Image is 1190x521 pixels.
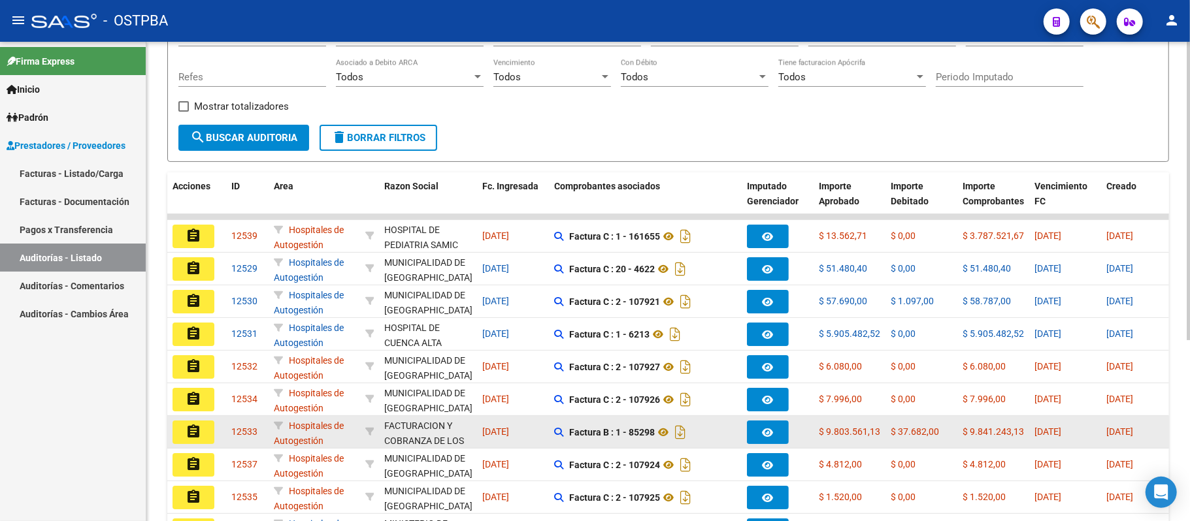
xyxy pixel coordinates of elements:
mat-icon: assignment [186,326,201,341]
span: Hospitales de Autogestión [274,486,344,511]
i: Descargar documento [677,356,694,377]
button: Open calendar [310,30,325,45]
span: Importe Comprobantes [963,181,1024,206]
i: Descargar documento [672,259,689,279]
span: Padrón [7,110,48,125]
span: $ 37.682,00 [891,426,939,437]
span: [DATE] [1106,361,1133,371]
span: Hospitales de Autogestión [274,420,344,446]
div: - 30615915544 [384,223,472,250]
mat-icon: assignment [186,424,201,439]
mat-icon: menu [10,12,26,28]
button: Borrar Filtros [320,125,437,151]
span: [DATE] [1106,459,1133,469]
span: 12532 [231,361,257,371]
span: Hospitales de Autogestión [274,453,344,479]
span: $ 58.787,00 [963,296,1011,306]
span: Hospitales de Autogestión [274,323,344,348]
span: $ 5.905.482,52 [819,328,880,339]
button: Open calendar [627,30,642,45]
span: $ 6.080,00 [819,361,862,371]
strong: Factura C : 1 - 161655 [569,231,660,242]
span: $ 57.690,00 [819,296,867,306]
mat-icon: search [190,129,206,145]
span: Hospitales de Autogestión [274,225,344,250]
span: - OSTPBA [103,7,168,35]
strong: Factura C : 2 - 107921 [569,296,660,307]
mat-icon: delete [331,129,347,145]
div: - 30999262542 [384,288,472,315]
mat-icon: assignment [186,456,201,472]
span: [DATE] [482,296,509,306]
span: Creado [1106,181,1136,191]
div: MUNICIPALIDAD DE [GEOGRAPHIC_DATA][PERSON_NAME] [384,451,472,496]
mat-icon: assignment [186,260,201,276]
div: Open Intercom Messenger [1146,477,1177,508]
span: [DATE] [482,492,509,502]
strong: Factura C : 2 - 107926 [569,394,660,405]
i: Descargar documento [677,226,694,247]
datatable-header-cell: Creado [1101,172,1173,230]
span: [DATE] [482,361,509,371]
span: Imputado Gerenciador [747,181,799,206]
i: Descargar documento [677,487,694,508]
datatable-header-cell: Comprobantes asociados [549,172,742,230]
mat-icon: person [1164,12,1180,28]
span: $ 0,00 [891,492,916,502]
i: Descargar documento [677,389,694,410]
span: Area [274,181,293,191]
span: [DATE] [482,328,509,339]
span: [DATE] [1034,263,1061,274]
span: $ 0,00 [891,394,916,404]
span: $ 1.520,00 [963,492,1006,502]
span: [DATE] [1034,328,1061,339]
span: 12533 [231,426,257,437]
strong: Factura C : 2 - 107925 [569,492,660,503]
datatable-header-cell: Importe Debitado [885,172,957,230]
strong: Factura C : 2 - 107927 [569,362,660,372]
span: $ 7.996,00 [819,394,862,404]
span: $ 13.562,71 [819,230,867,241]
datatable-header-cell: Vencimiento FC [1029,172,1101,230]
span: [DATE] [1034,296,1061,306]
span: 12531 [231,328,257,339]
div: FACTURACION Y COBRANZA DE LOS EFECTORES PUBLICOS S.E. [384,418,472,478]
span: $ 51.480,40 [963,263,1011,274]
span: Importe Debitado [891,181,929,206]
datatable-header-cell: Acciones [167,172,226,230]
span: $ 9.803.561,13 [819,426,880,437]
mat-icon: assignment [186,391,201,407]
span: Vencimiento FC [1034,181,1087,206]
span: Hospitales de Autogestión [274,355,344,381]
span: $ 0,00 [891,361,916,371]
span: 12529 [231,263,257,274]
div: HOSPITAL DE CUENCA ALTA [PERSON_NAME] SERVICIO DE ATENCION MEDICA INTEGRAL PARA LA COMUNIDAD [384,321,472,424]
span: Mostrar totalizadores [194,99,289,114]
span: Todos [336,71,363,83]
strong: Factura C : 20 - 4622 [569,264,655,274]
div: - 30999262542 [384,353,472,381]
span: Todos [778,71,806,83]
i: Descargar documento [677,454,694,475]
span: $ 1.520,00 [819,492,862,502]
div: - 30715497456 [384,418,472,446]
span: Prestadores / Proveedores [7,138,125,153]
span: Todos [621,71,648,83]
i: Descargar documento [667,324,684,345]
span: [DATE] [1034,394,1061,404]
span: $ 4.812,00 [963,459,1006,469]
span: [DATE] [1106,394,1133,404]
mat-icon: assignment [186,489,201,505]
i: Descargar documento [672,422,689,443]
span: [DATE] [1034,230,1061,241]
span: [DATE] [1106,296,1133,306]
div: - 30681617783 [384,255,472,283]
div: - 30715080156 [384,321,472,348]
span: [DATE] [1034,361,1061,371]
span: [DATE] [482,263,509,274]
datatable-header-cell: Fc. Ingresada [477,172,549,230]
div: MUNICIPALIDAD DE [GEOGRAPHIC_DATA][PERSON_NAME] [384,288,472,332]
span: $ 7.996,00 [963,394,1006,404]
span: $ 3.787.521,67 [963,230,1024,241]
span: Todos [493,71,521,83]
